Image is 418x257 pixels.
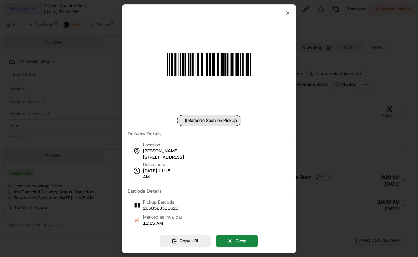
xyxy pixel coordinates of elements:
[160,16,258,114] img: barcode_scan_on_pickup image
[143,162,174,168] span: Delivered at
[216,235,258,247] button: Close
[128,131,290,136] label: Delivery Details
[128,189,290,193] label: Barcode Details
[177,115,241,126] div: Barcode Scan on Pickup
[160,235,211,247] button: Copy URL
[143,148,179,154] span: [PERSON_NAME]
[143,214,182,220] span: Marked as Invalid at
[143,168,174,180] span: [DATE] 11:15 AM
[143,142,160,148] span: Location
[143,220,182,226] span: 11:15 AM
[143,199,178,205] span: Pickup Barcode
[143,205,178,211] span: 2658523315623
[143,154,184,160] span: [STREET_ADDRESS]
